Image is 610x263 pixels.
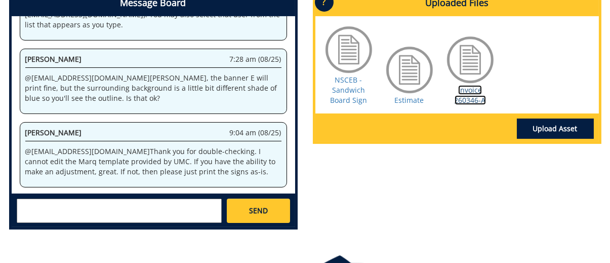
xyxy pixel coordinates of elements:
span: SEND [249,206,268,216]
textarea: messageToSend [17,199,222,223]
span: [PERSON_NAME] [25,54,82,64]
a: SEND [227,199,290,223]
a: Upload Asset [517,119,594,139]
a: NSCEB - Sandwich Board Sign [330,75,367,105]
p: @ [EMAIL_ADDRESS][DOMAIN_NAME] Thank you for double-checking. I cannot edit the Marq template pro... [25,146,281,177]
span: 7:28 am (08/25) [230,54,281,64]
span: [PERSON_NAME] [25,128,82,137]
p: @ [EMAIL_ADDRESS][DOMAIN_NAME] [PERSON_NAME], the banner E will print fine, but the surrounding b... [25,73,281,103]
a: Estimate [395,95,424,105]
span: 9:04 am (08/25) [230,128,281,138]
a: Invoice 260346-A [455,85,486,105]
